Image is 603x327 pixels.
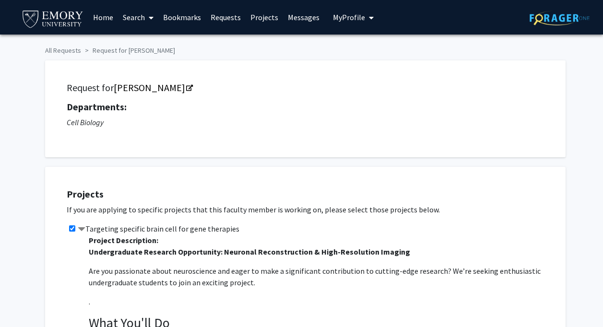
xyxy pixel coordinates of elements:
[158,0,206,34] a: Bookmarks
[89,247,410,257] strong: Undergraduate Research Opportunity: Neuronal Reconstruction & High-Resolution Imaging
[333,12,365,22] span: My Profile
[78,223,239,234] label: Targeting specific brain cell for gene therapies
[89,235,158,245] b: Project Description:
[114,82,192,93] a: Opens in a new tab
[21,8,85,29] img: Emory University Logo
[67,82,544,93] h5: Request for
[89,265,556,288] p: Are you passionate about neuroscience and eager to make a significant contribution to cutting-edg...
[67,117,104,127] i: Cell Biology
[67,101,127,113] strong: Departments:
[530,11,590,25] img: ForagerOne Logo
[45,46,81,55] a: All Requests
[88,0,118,34] a: Home
[206,0,246,34] a: Requests
[67,204,556,215] p: If you are applying to specific projects that this faculty member is working on, please select th...
[67,188,104,200] strong: Projects
[45,42,558,56] ol: breadcrumb
[283,0,324,34] a: Messages
[89,296,556,307] p: .
[7,284,41,320] iframe: Chat
[118,0,158,34] a: Search
[81,46,175,56] li: Request for [PERSON_NAME]
[246,0,283,34] a: Projects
